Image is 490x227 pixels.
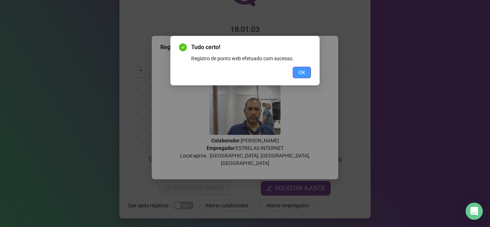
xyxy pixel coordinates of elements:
[179,43,187,51] span: check-circle
[466,203,483,220] div: Open Intercom Messenger
[191,43,311,52] span: Tudo certo!
[293,67,311,78] button: OK
[298,68,305,76] span: OK
[191,55,311,62] div: Registro de ponto web efetuado com sucesso.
